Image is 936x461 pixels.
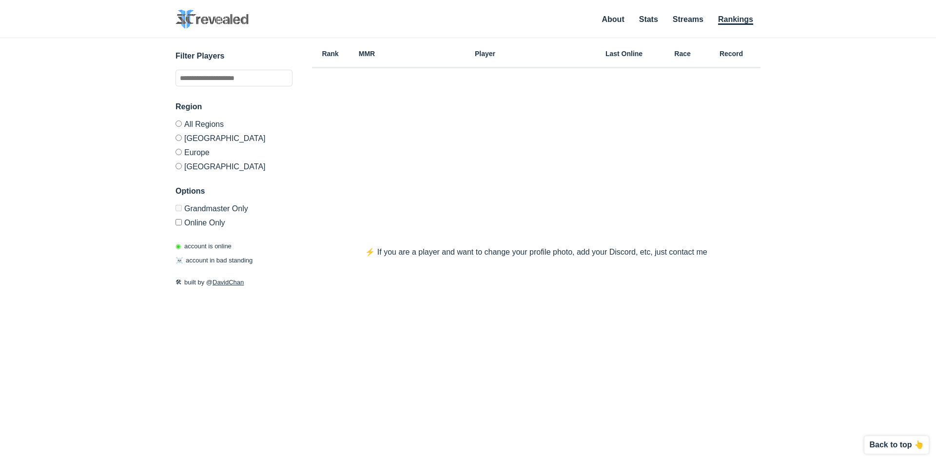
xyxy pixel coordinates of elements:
[175,101,292,113] h3: Region
[175,120,292,131] label: All Regions
[175,159,292,171] label: [GEOGRAPHIC_DATA]
[175,185,292,197] h3: Options
[663,50,702,57] h6: Race
[175,242,181,250] span: ◉
[702,50,760,57] h6: Record
[175,241,232,251] p: account is online
[175,215,292,227] label: Only show accounts currently laddering
[585,50,663,57] h6: Last Online
[673,15,703,23] a: Streams
[175,50,292,62] h3: Filter Players
[639,15,658,23] a: Stats
[869,441,924,449] p: Back to top 👆
[718,15,753,25] a: Rankings
[175,279,182,286] span: 🛠
[312,50,349,57] h6: Rank
[385,50,585,57] h6: Player
[349,50,385,57] h6: MMR
[175,163,182,169] input: [GEOGRAPHIC_DATA]
[175,256,253,265] p: account in bad standing
[175,131,292,145] label: [GEOGRAPHIC_DATA]
[175,205,182,211] input: Grandmaster Only
[175,135,182,141] input: [GEOGRAPHIC_DATA]
[175,257,183,264] span: ☠️
[175,145,292,159] label: Europe
[175,120,182,127] input: All Regions
[602,15,624,23] a: About
[213,279,244,286] a: DavidChan
[175,149,182,155] input: Europe
[175,278,292,287] p: built by @
[175,205,292,215] label: Only Show accounts currently in Grandmaster
[175,10,249,29] img: SC2 Revealed
[175,219,182,225] input: Online Only
[346,246,726,258] p: ⚡️ If you are a player and want to change your profile photo, add your Discord, etc, just contact me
